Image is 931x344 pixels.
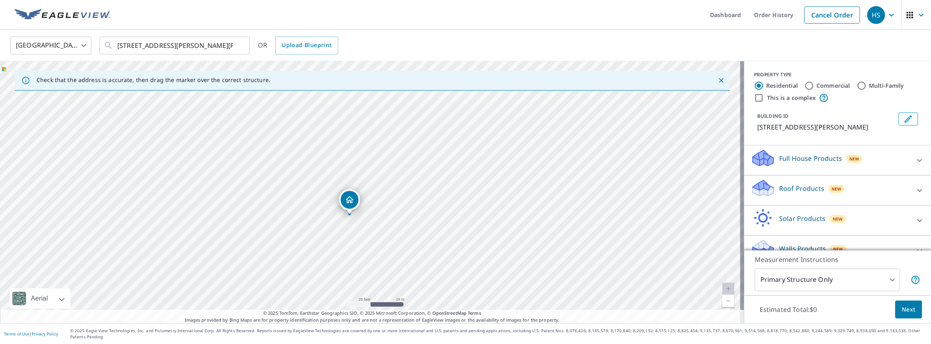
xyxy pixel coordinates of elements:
[70,328,927,340] p: © 2025 Eagle View Technologies, Inc. and Pictometry International Corp. All Rights Reserved. Repo...
[832,186,842,192] span: New
[753,301,824,318] p: Estimated Total: $0
[766,82,798,90] label: Residential
[432,310,467,316] a: OpenStreetMap
[779,184,824,193] p: Roof Products
[4,331,29,337] a: Terms of Use
[779,244,826,253] p: Walls Products
[282,40,331,50] span: Upload Blueprint
[804,6,860,24] a: Cancel Order
[37,76,270,84] p: Check that the address is accurate, then drag the marker over the correct structure.
[10,34,91,57] div: [GEOGRAPHIC_DATA]
[833,216,843,222] span: New
[869,82,904,90] label: Multi-Family
[28,288,50,309] div: Aerial
[902,305,916,315] span: Next
[4,331,58,336] p: |
[722,295,734,307] a: Current Level 20, Zoom Out
[15,9,110,21] img: EV Logo
[817,82,850,90] label: Commercial
[751,179,925,202] div: Roof ProductsNew
[757,122,895,132] p: [STREET_ADDRESS][PERSON_NAME]
[751,239,925,262] div: Walls ProductsNew
[833,246,843,252] span: New
[258,37,338,54] div: OR
[751,209,925,232] div: Solar ProductsNew
[895,301,922,319] button: Next
[755,268,900,291] div: Primary Structure Only
[468,310,481,316] a: Terms
[767,94,816,102] label: This is a complex
[10,288,70,309] div: Aerial
[779,154,842,163] p: Full House Products
[849,156,860,162] span: New
[911,275,920,285] span: Your report will include only the primary structure on the property. For example, a detached gara...
[716,75,726,86] button: Close
[275,37,338,54] a: Upload Blueprint
[117,34,233,57] input: Search by address or latitude-longitude
[722,283,734,295] a: Current Level 20, Zoom In Disabled
[751,149,925,172] div: Full House ProductsNew
[757,113,788,119] p: BUILDING ID
[867,6,885,24] div: HS
[899,113,918,125] button: Edit building 1
[754,71,921,78] div: PROPERTY TYPE
[263,310,481,317] span: © 2025 TomTom, Earthstar Geographics SIO, © 2025 Microsoft Corporation, ©
[32,331,58,337] a: Privacy Policy
[779,214,825,223] p: Solar Products
[755,255,920,264] p: Measurement Instructions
